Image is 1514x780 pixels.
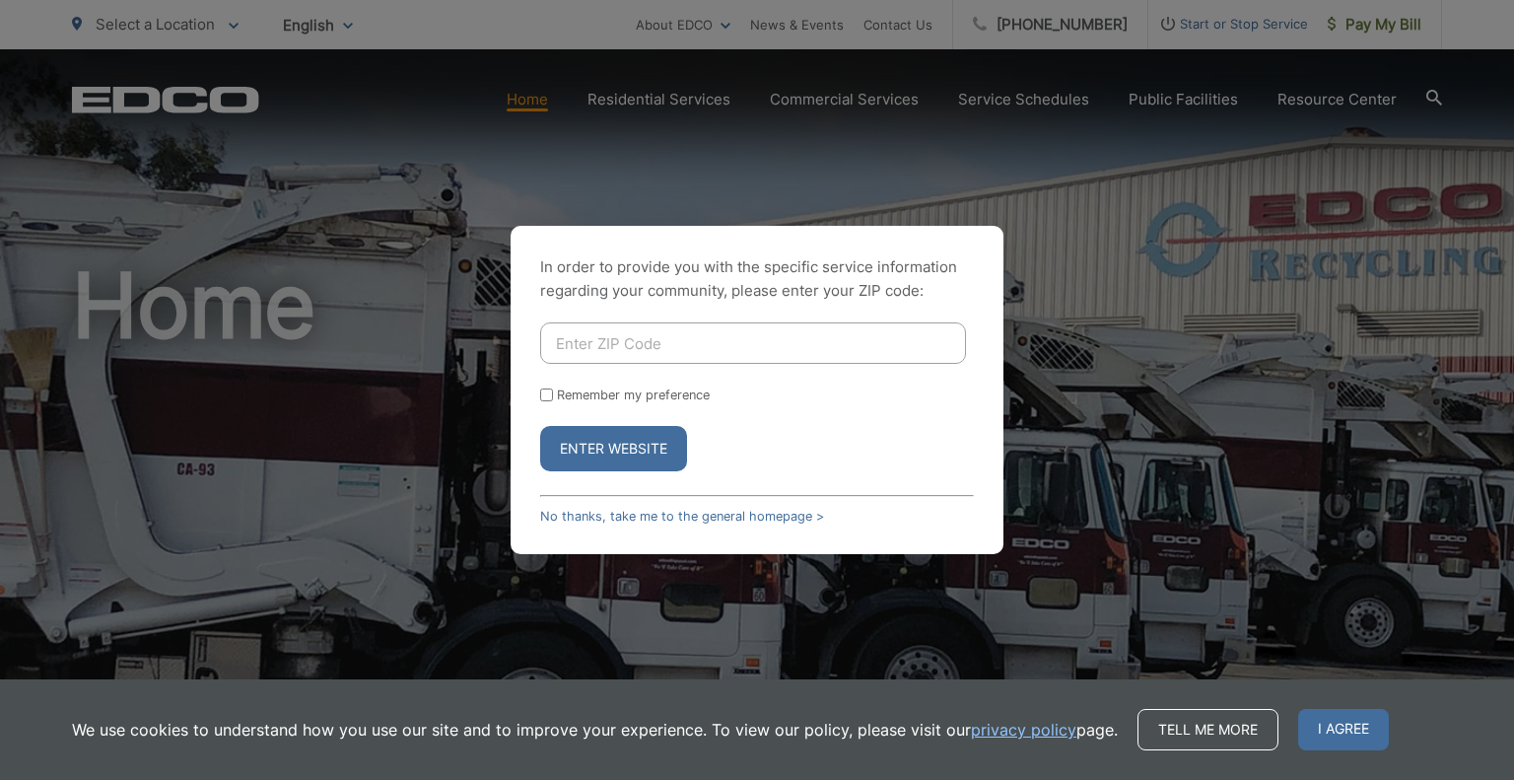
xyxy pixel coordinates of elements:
a: privacy policy [971,718,1076,742]
span: I agree [1298,709,1389,750]
a: Tell me more [1137,709,1278,750]
a: No thanks, take me to the general homepage > [540,509,824,524]
button: Enter Website [540,426,687,471]
label: Remember my preference [557,388,710,402]
input: Enter ZIP Code [540,322,966,364]
p: In order to provide you with the specific service information regarding your community, please en... [540,255,974,303]
p: We use cookies to understand how you use our site and to improve your experience. To view our pol... [72,718,1118,742]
